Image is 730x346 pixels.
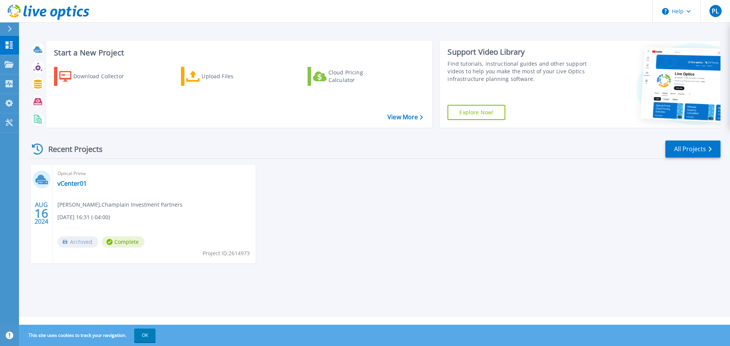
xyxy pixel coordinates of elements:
[34,199,49,227] div: AUG 2024
[448,60,590,83] div: Find tutorials, instructional guides and other support videos to help you make the most of your L...
[57,201,182,209] span: [PERSON_NAME] , Champlain Investment Partners
[54,67,139,86] a: Download Collector
[57,169,251,178] span: Optical Prime
[54,49,423,57] h3: Start a New Project
[387,114,423,121] a: View More
[134,329,156,342] button: OK
[202,69,262,84] div: Upload Files
[308,67,392,86] a: Cloud Pricing Calculator
[448,105,505,120] a: Explore Now!
[448,47,590,57] div: Support Video Library
[181,67,266,86] a: Upload Files
[712,8,719,14] span: PL
[73,69,134,84] div: Download Collector
[57,236,98,248] span: Archived
[57,180,87,187] a: vCenter01
[35,210,48,216] span: 16
[57,213,110,221] span: [DATE] 16:31 (-04:00)
[328,69,389,84] div: Cloud Pricing Calculator
[21,329,156,342] span: This site uses cookies to track your navigation.
[29,140,113,158] div: Recent Projects
[203,249,250,258] span: Project ID: 2614973
[102,236,144,248] span: Complete
[665,141,720,158] a: All Projects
